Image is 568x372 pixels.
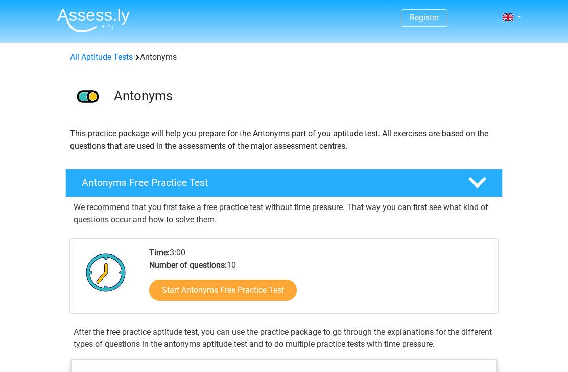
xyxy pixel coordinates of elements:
[69,326,499,351] div: After the free practice aptitude test, you can use the practice package to go through the explana...
[82,177,452,189] h4: Antonyms Free Practice Test
[410,13,439,22] a: Register
[141,247,498,313] div: 3:00 10
[149,248,170,258] b: Time:
[66,51,502,63] div: Antonyms
[80,247,132,298] img: Clock
[149,280,297,301] a: Start Antonyms Free Practice Test
[74,201,494,226] p: We recommend that you first take a free practice test without time pressure. That way you can fir...
[66,76,109,119] img: antonyms
[61,169,507,197] a: Antonyms Free Practice Test
[70,52,133,62] a: All Aptitude Tests
[149,260,227,270] b: Number of questions:
[114,88,494,104] h3: Antonyms
[70,128,498,152] p: This practice package will help you prepare for the Antonyms part of you aptitude test. All exerc...
[57,8,130,32] img: Assessly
